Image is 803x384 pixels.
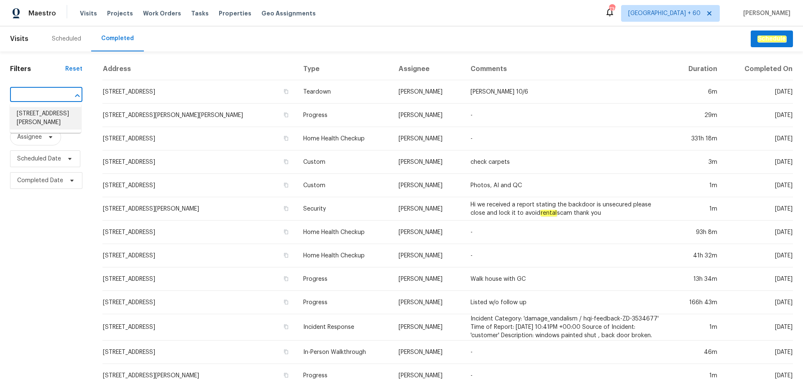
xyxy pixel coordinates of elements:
td: [STREET_ADDRESS] [102,150,297,174]
button: Copy Address [282,371,290,379]
td: [STREET_ADDRESS] [102,127,297,150]
span: Visits [10,30,28,48]
th: Duration [671,58,724,80]
td: 1m [671,314,724,341]
td: - [464,244,671,267]
td: - [464,127,671,150]
td: [PERSON_NAME] [392,244,464,267]
td: 13h 34m [671,267,724,291]
td: Home Health Checkup [297,244,392,267]
td: [DATE] [724,244,793,267]
td: [DATE] [724,221,793,244]
span: [GEOGRAPHIC_DATA] + 60 [628,9,701,18]
td: Security [297,197,392,221]
button: Copy Address [282,205,290,212]
td: 29m [671,104,724,127]
td: 46m [671,341,724,364]
li: [STREET_ADDRESS][PERSON_NAME] [10,107,81,130]
td: [PERSON_NAME] [392,150,464,174]
button: Copy Address [282,348,290,356]
td: [PERSON_NAME] [392,341,464,364]
td: Progress [297,267,392,291]
td: [PERSON_NAME] [392,314,464,341]
td: [PERSON_NAME] [392,174,464,197]
td: Hi we received a report stating the backdoor is unsecured please close and lock it to avoid scam ... [464,197,671,221]
td: Home Health Checkup [297,127,392,150]
td: [PERSON_NAME] [392,221,464,244]
td: [STREET_ADDRESS] [102,314,297,341]
td: In-Person Walkthrough [297,341,392,364]
td: Custom [297,150,392,174]
td: [DATE] [724,150,793,174]
span: Completed Date [17,176,63,185]
button: Schedule [751,31,793,48]
th: Type [297,58,392,80]
td: [DATE] [724,314,793,341]
td: Progress [297,104,392,127]
td: - [464,341,671,364]
td: [DATE] [724,267,793,291]
input: Search for an address... [10,89,59,102]
td: [DATE] [724,104,793,127]
span: Tasks [191,10,209,16]
th: Address [102,58,297,80]
td: [PERSON_NAME] 10/6 [464,80,671,104]
td: [PERSON_NAME] [392,127,464,150]
td: [PERSON_NAME] [392,80,464,104]
td: [STREET_ADDRESS] [102,174,297,197]
td: [STREET_ADDRESS][PERSON_NAME][PERSON_NAME] [102,104,297,127]
th: Assignee [392,58,464,80]
span: Work Orders [143,9,181,18]
td: [PERSON_NAME] [392,197,464,221]
td: [STREET_ADDRESS][PERSON_NAME] [102,197,297,221]
button: Copy Address [282,88,290,95]
td: [DATE] [724,291,793,314]
td: [DATE] [724,127,793,150]
td: [DATE] [724,341,793,364]
th: Comments [464,58,671,80]
button: Copy Address [282,323,290,331]
button: Copy Address [282,252,290,259]
td: [PERSON_NAME] [392,291,464,314]
button: Copy Address [282,228,290,236]
td: Home Health Checkup [297,221,392,244]
td: 3m [671,150,724,174]
td: Incident Category: 'damage_vandalism / hqi-feedback-ZD-3534677' Time of Report: [DATE] 10:41PM +0... [464,314,671,341]
td: Walk house with GC [464,267,671,291]
button: Copy Address [282,275,290,282]
span: Assignee [17,133,42,141]
td: [STREET_ADDRESS] [102,341,297,364]
td: [STREET_ADDRESS] [102,244,297,267]
td: [STREET_ADDRESS] [102,291,297,314]
td: [DATE] [724,174,793,197]
button: Copy Address [282,298,290,306]
button: Copy Address [282,135,290,142]
td: check carpets [464,150,671,174]
button: Copy Address [282,111,290,119]
th: Completed On [724,58,793,80]
td: 1m [671,174,724,197]
td: Custom [297,174,392,197]
td: Progress [297,291,392,314]
em: rental [540,210,557,216]
span: [PERSON_NAME] [740,9,790,18]
td: [STREET_ADDRESS] [102,80,297,104]
span: Scheduled Date [17,155,61,163]
td: Incident Response [297,314,392,341]
td: 1m [671,197,724,221]
button: Copy Address [282,181,290,189]
td: 41h 32m [671,244,724,267]
td: [PERSON_NAME] [392,267,464,291]
td: 331h 18m [671,127,724,150]
td: Listed w/o follow up [464,291,671,314]
td: Photos, AI and QC [464,174,671,197]
span: Projects [107,9,133,18]
td: [STREET_ADDRESS] [102,221,297,244]
span: Visits [80,9,97,18]
span: Geo Assignments [261,9,316,18]
td: 93h 8m [671,221,724,244]
h1: Filters [10,65,65,73]
div: Completed [101,34,134,43]
td: [DATE] [724,197,793,221]
button: Close [72,90,83,102]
